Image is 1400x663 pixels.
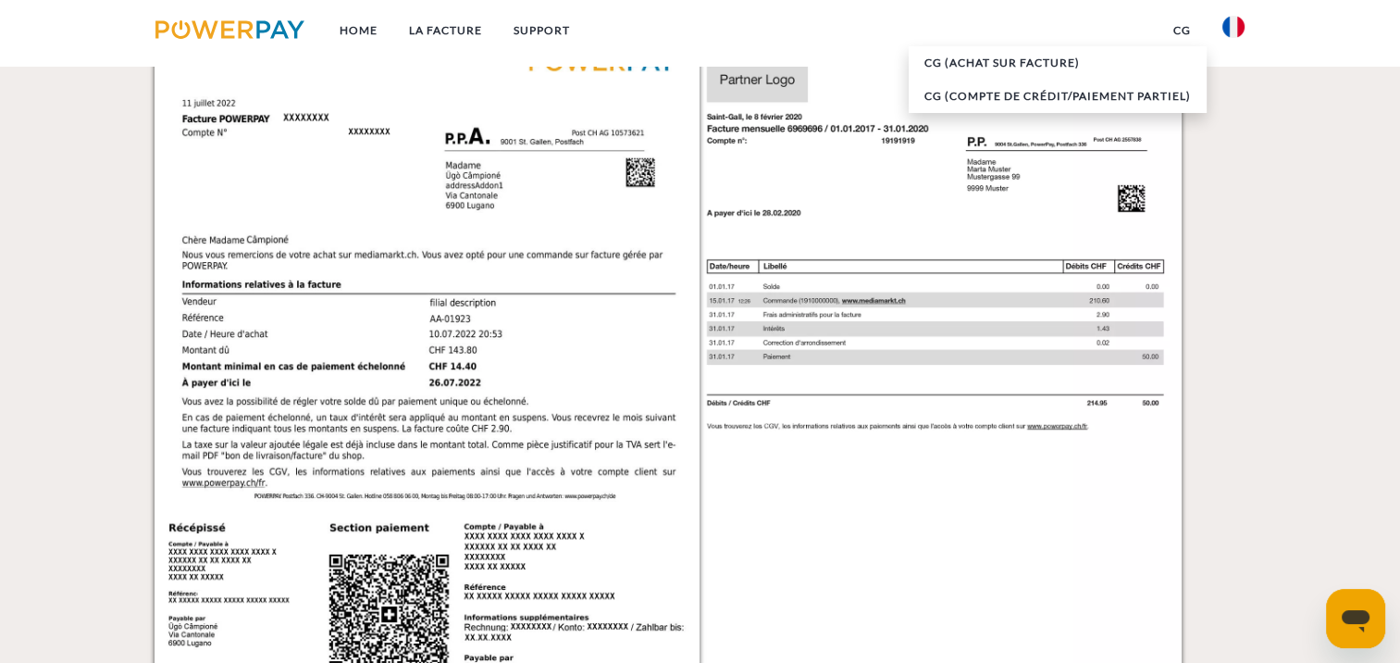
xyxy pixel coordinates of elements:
img: fr [1222,16,1245,38]
a: CG [1158,14,1207,47]
a: Home [324,14,393,47]
iframe: Bouton de lancement de la fenêtre de messagerie [1326,589,1385,648]
a: Support [498,14,586,47]
a: LA FACTURE [393,14,498,47]
a: CG (Compte de crédit/paiement partiel) [909,80,1207,113]
a: CG (achat sur facture) [909,46,1207,80]
img: logo-powerpay.svg [155,20,304,39]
